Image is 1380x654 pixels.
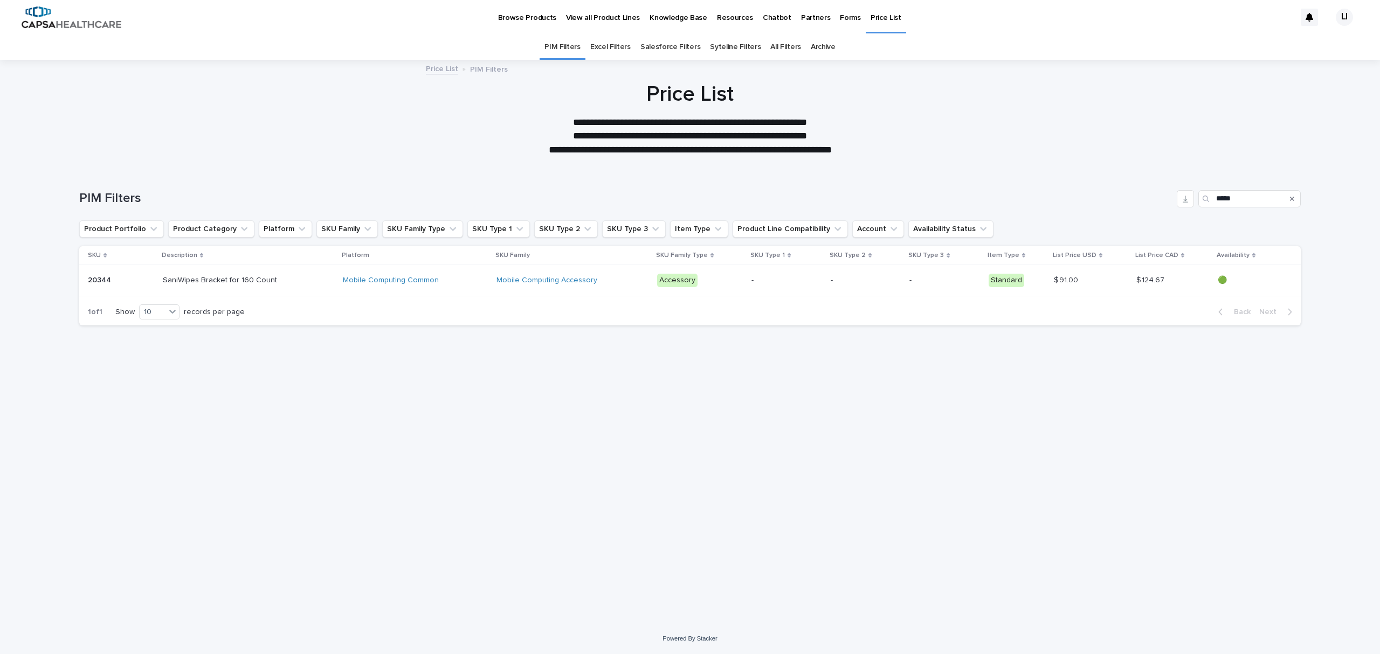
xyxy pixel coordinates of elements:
[168,220,254,238] button: Product Category
[1217,249,1250,261] p: Availability
[162,249,197,261] p: Description
[184,308,245,317] p: records per page
[1218,276,1284,285] p: 🟢
[1336,9,1353,26] div: LI
[534,220,598,238] button: SKU Type 2
[750,249,785,261] p: SKU Type 1
[470,62,508,74] p: PIM Filters
[733,220,848,238] button: Product Line Compatibility
[1227,308,1251,316] span: Back
[908,220,993,238] button: Availability Status
[988,249,1019,261] p: Item Type
[79,299,111,325] p: 1 of 1
[710,34,761,60] a: Syteline Filters
[831,274,835,285] p: -
[163,274,279,285] p: SaniWipes Bracket for 160 Count
[989,274,1024,287] div: Standard
[467,220,530,238] button: SKU Type 1
[656,249,708,261] p: SKU Family Type
[909,274,914,285] p: -
[88,274,113,285] p: 20344
[495,249,530,261] p: SKU Family
[79,265,1301,296] tr: 2034420344 SaniWipes Bracket for 160 CountSaniWipes Bracket for 160 Count Mobile Computing Common...
[1135,249,1178,261] p: List Price CAD
[657,274,698,287] div: Accessory
[640,34,700,60] a: Salesforce Filters
[426,62,458,74] a: Price List
[811,34,836,60] a: Archive
[382,220,463,238] button: SKU Family Type
[22,6,121,28] img: B5p4sRfuTuC72oLToeu7
[79,191,1172,206] h1: PIM Filters
[590,34,631,60] a: Excel Filters
[316,220,378,238] button: SKU Family
[1210,307,1255,317] button: Back
[852,220,904,238] button: Account
[908,249,944,261] p: SKU Type 3
[1054,274,1080,285] p: $ 91.00
[88,249,101,261] p: SKU
[670,220,728,238] button: Item Type
[79,220,164,238] button: Product Portfolio
[140,307,165,318] div: 10
[426,81,954,107] h1: Price List
[602,220,666,238] button: SKU Type 3
[1259,308,1283,316] span: Next
[342,249,369,261] p: Platform
[1255,307,1301,317] button: Next
[770,34,801,60] a: All Filters
[830,249,866,261] p: SKU Type 2
[1053,249,1096,261] p: List Price USD
[496,276,597,285] a: Mobile Computing Accessory
[544,34,581,60] a: PIM Filters
[259,220,312,238] button: Platform
[751,274,756,285] p: -
[1198,190,1301,207] input: Search
[115,308,135,317] p: Show
[663,635,717,642] a: Powered By Stacker
[1136,274,1167,285] p: $ 124.67
[343,276,439,285] a: Mobile Computing Common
